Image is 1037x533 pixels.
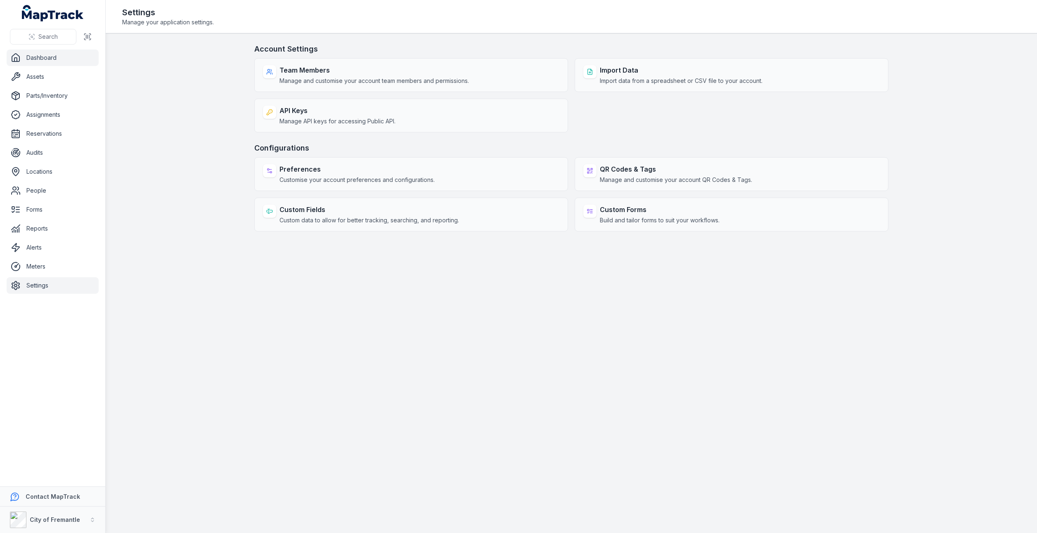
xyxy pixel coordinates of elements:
[279,176,435,184] span: Customise your account preferences and configurations.
[600,205,720,215] strong: Custom Forms
[600,65,762,75] strong: Import Data
[7,68,99,85] a: Assets
[254,43,888,55] h3: Account Settings
[279,106,395,116] strong: API Keys
[26,493,80,500] strong: Contact MapTrack
[7,239,99,256] a: Alerts
[279,205,459,215] strong: Custom Fields
[600,164,752,174] strong: QR Codes & Tags
[38,33,58,41] span: Search
[279,77,469,85] span: Manage and customise your account team members and permissions.
[7,220,99,237] a: Reports
[575,198,888,231] a: Custom FormsBuild and tailor forms to suit your workflows.
[7,201,99,218] a: Forms
[22,5,84,21] a: MapTrack
[10,29,76,45] button: Search
[254,58,568,92] a: Team MembersManage and customise your account team members and permissions.
[7,258,99,275] a: Meters
[7,50,99,66] a: Dashboard
[279,65,469,75] strong: Team Members
[30,516,80,523] strong: City of Fremantle
[7,106,99,123] a: Assignments
[279,164,435,174] strong: Preferences
[279,117,395,125] span: Manage API keys for accessing Public API.
[254,157,568,191] a: PreferencesCustomise your account preferences and configurations.
[254,142,888,154] h3: Configurations
[7,144,99,161] a: Audits
[7,163,99,180] a: Locations
[279,216,459,224] span: Custom data to allow for better tracking, searching, and reporting.
[600,216,720,224] span: Build and tailor forms to suit your workflows.
[122,7,214,18] h2: Settings
[600,77,762,85] span: Import data from a spreadsheet or CSV file to your account.
[600,176,752,184] span: Manage and customise your account QR Codes & Tags.
[254,198,568,231] a: Custom FieldsCustom data to allow for better tracking, searching, and reporting.
[575,157,888,191] a: QR Codes & TagsManage and customise your account QR Codes & Tags.
[7,277,99,294] a: Settings
[575,58,888,92] a: Import DataImport data from a spreadsheet or CSV file to your account.
[7,182,99,199] a: People
[7,87,99,104] a: Parts/Inventory
[122,18,214,26] span: Manage your application settings.
[254,99,568,132] a: API KeysManage API keys for accessing Public API.
[7,125,99,142] a: Reservations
